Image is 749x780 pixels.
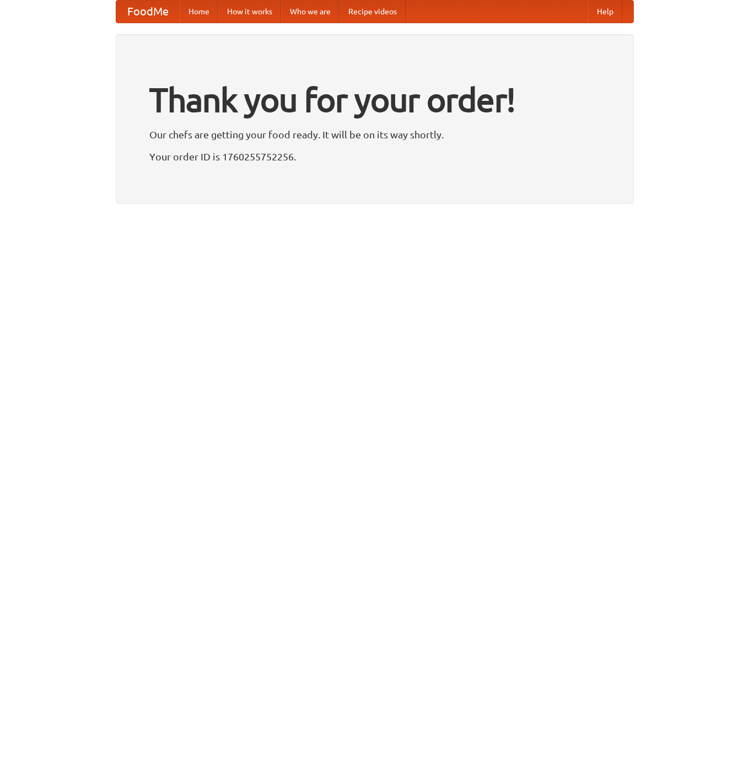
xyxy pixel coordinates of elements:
p: Our chefs are getting your food ready. It will be on its way shortly. [149,126,600,143]
p: Your order ID is 1760255752256. [149,148,600,165]
h1: Thank you for your order! [149,73,600,126]
a: Who we are [281,1,340,23]
a: Home [180,1,218,23]
a: Recipe videos [340,1,406,23]
a: Help [588,1,622,23]
a: How it works [218,1,281,23]
a: FoodMe [116,1,180,23]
